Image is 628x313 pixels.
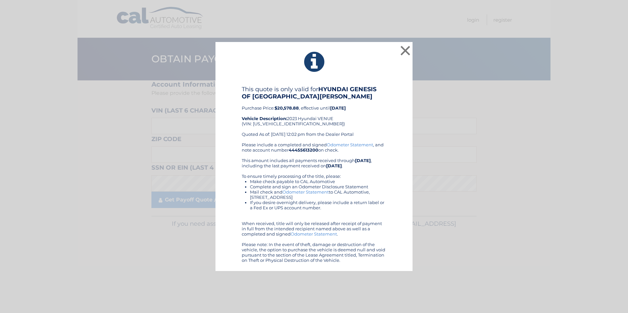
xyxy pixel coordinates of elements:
a: Odometer Statement [291,231,337,237]
li: Mail check and to CAL Automotive, [STREET_ADDRESS] [250,189,386,200]
b: [DATE] [326,163,342,168]
b: HYUNDAI GENESIS OF [GEOGRAPHIC_DATA][PERSON_NAME] [242,86,376,100]
a: Odometer Statement [282,189,329,195]
h4: This quote is only valid for [242,86,386,100]
button: × [399,44,412,57]
b: [DATE] [355,158,371,163]
div: Purchase Price: , effective until 2023 Hyundai VENUE (VIN: [US_VEHICLE_IDENTIFICATION_NUMBER]) Qu... [242,86,386,142]
b: $20,578.88 [275,105,299,111]
li: If you desire overnight delivery, please include a return label or a Fed Ex or UPS account number. [250,200,386,210]
li: Make check payable to CAL Automotive [250,179,386,184]
li: Complete and sign an Odometer Disclosure Statement [250,184,386,189]
strong: Vehicle Description: [242,116,287,121]
b: [DATE] [330,105,346,111]
b: 44455613200 [289,147,318,153]
a: Odometer Statement [327,142,373,147]
div: Please include a completed and signed , and note account number on check. This amount includes al... [242,142,386,263]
